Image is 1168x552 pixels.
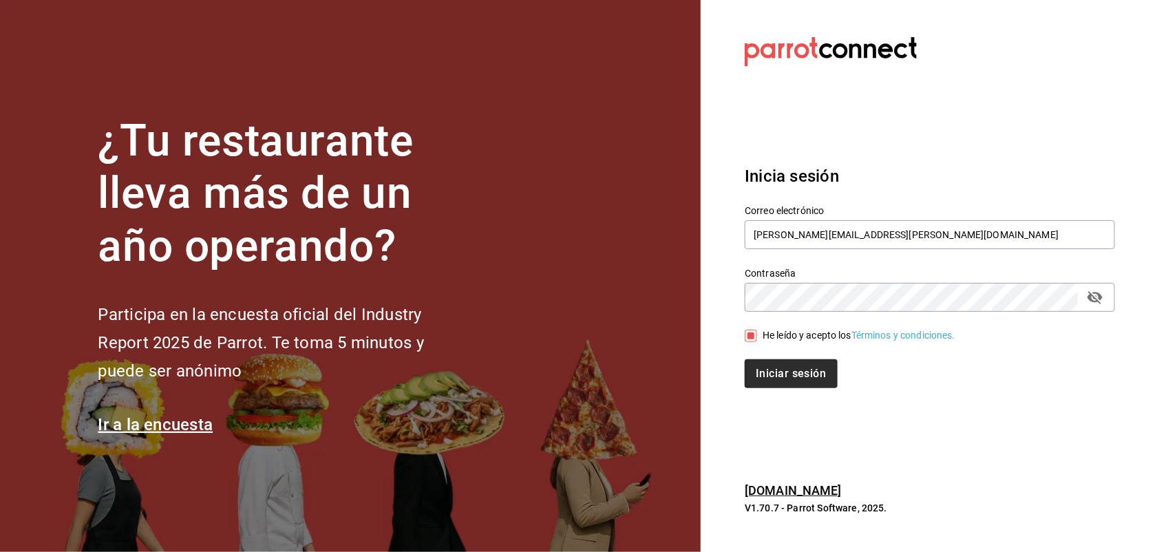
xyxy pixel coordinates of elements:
[745,268,1115,278] label: Contraseña
[98,301,470,385] h2: Participa en la encuesta oficial del Industry Report 2025 de Parrot. Te toma 5 minutos y puede se...
[98,415,213,434] a: Ir a la encuesta
[763,328,955,343] div: He leído y acepto los
[745,359,837,388] button: Iniciar sesión
[98,115,470,273] h1: ¿Tu restaurante lleva más de un año operando?
[745,220,1115,249] input: Ingresa tu correo electrónico
[745,501,1115,515] p: V1.70.7 - Parrot Software, 2025.
[851,330,955,341] a: Términos y condiciones.
[745,206,1115,215] label: Correo electrónico
[745,164,1115,189] h3: Inicia sesión
[745,483,842,498] a: [DOMAIN_NAME]
[1083,286,1107,309] button: passwordField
